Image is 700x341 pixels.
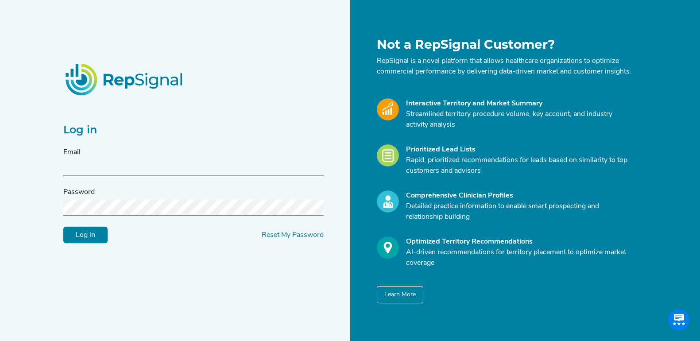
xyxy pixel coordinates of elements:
img: Leads_Icon.28e8c528.svg [377,144,399,167]
img: Profile_Icon.739e2aba.svg [377,190,399,213]
p: Detailed practice information to enable smart prospecting and relationship building [406,201,632,222]
img: RepSignalLogo.20539ed3.png [54,53,195,106]
p: Rapid, prioritized recommendations for leads based on similarity to top customers and advisors [406,155,632,176]
h1: Not a RepSignal Customer? [377,37,632,52]
button: Learn More [377,286,423,303]
p: RepSignal is a novel platform that allows healthcare organizations to optimize commercial perform... [377,56,632,77]
h2: Log in [63,124,324,136]
img: Optimize_Icon.261f85db.svg [377,236,399,259]
div: Comprehensive Clinician Profiles [406,190,632,201]
div: Optimized Territory Recommendations [406,236,632,247]
p: Streamlined territory procedure volume, key account, and industry activity analysis [406,109,632,130]
label: Password [63,187,95,198]
label: Email [63,147,81,158]
div: Prioritized Lead Lists [406,144,632,155]
div: Interactive Territory and Market Summary [406,98,632,109]
p: AI-driven recommendations for territory placement to optimize market coverage [406,247,632,268]
img: Market_Icon.a700a4ad.svg [377,98,399,120]
input: Log in [63,227,108,244]
a: Reset My Password [262,232,324,239]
